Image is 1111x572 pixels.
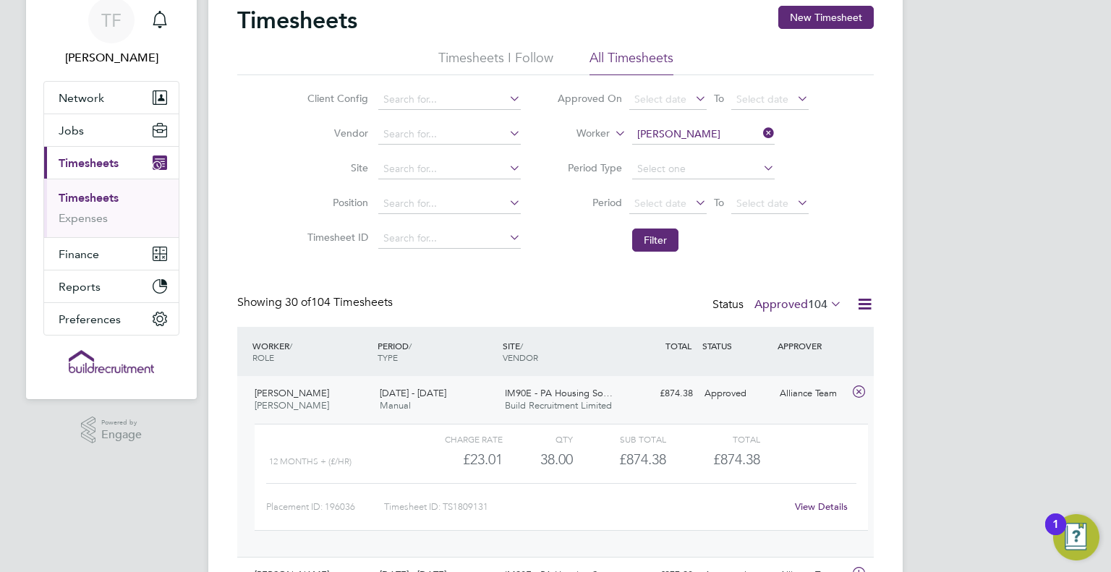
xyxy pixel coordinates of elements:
button: Timesheets [44,147,179,179]
span: Timesheets [59,156,119,170]
label: Worker [545,127,610,141]
h2: Timesheets [237,6,357,35]
label: Period [557,196,622,209]
input: Search for... [378,124,521,145]
div: Approved [699,382,774,406]
span: / [409,340,412,351]
span: Finance [59,247,99,261]
div: £874.38 [623,382,699,406]
span: TYPE [378,351,398,363]
span: 30 of [285,295,311,310]
button: Filter [632,229,678,252]
span: [PERSON_NAME] [255,387,329,399]
span: [PERSON_NAME] [255,399,329,411]
span: Engage [101,429,142,441]
div: Charge rate [409,430,503,448]
button: Preferences [44,303,179,335]
a: Powered byEngage [81,417,142,444]
label: Approved On [557,92,622,105]
a: Timesheets [59,191,119,205]
span: IM90E - PA Housing So… [505,387,613,399]
span: TF [101,11,122,30]
span: VENDOR [503,351,538,363]
button: Open Resource Center, 1 new notification [1053,514,1099,560]
span: To [710,89,728,108]
div: Timesheets [44,179,179,237]
label: Position [303,196,368,209]
input: Search for... [378,159,521,179]
span: £874.38 [713,451,760,468]
span: 12 Months + (£/HR) [269,456,352,466]
span: Reports [59,280,101,294]
button: Finance [44,238,179,270]
span: Jobs [59,124,84,137]
span: Select date [634,197,686,210]
span: Build Recruitment Limited [505,399,612,411]
li: Timesheets I Follow [438,49,553,75]
div: STATUS [699,333,774,359]
span: Network [59,91,104,105]
span: To [710,193,728,212]
label: Approved [754,297,842,312]
span: Manual [380,399,411,411]
div: QTY [503,430,573,448]
div: Timesheet ID: TS1809131 [384,495,786,518]
label: Site [303,161,368,174]
div: Status [712,295,845,315]
div: APPROVER [774,333,849,359]
a: Go to home page [43,350,179,373]
div: SITE [499,333,624,370]
input: Search for... [632,124,775,145]
span: Tommie Ferry [43,49,179,67]
label: Timesheet ID [303,231,368,244]
button: New Timesheet [778,6,874,29]
span: TOTAL [665,340,691,351]
input: Search for... [378,90,521,110]
input: Search for... [378,229,521,249]
span: Select date [736,93,788,106]
div: Placement ID: 196036 [266,495,384,518]
a: View Details [795,500,848,513]
span: 104 [808,297,827,312]
li: All Timesheets [589,49,673,75]
div: WORKER [249,333,374,370]
span: ROLE [252,351,274,363]
input: Select one [632,159,775,179]
div: Total [666,430,759,448]
img: buildrec-logo-retina.png [69,350,154,373]
span: / [520,340,523,351]
div: PERIOD [374,333,499,370]
span: Powered by [101,417,142,429]
div: Sub Total [573,430,666,448]
button: Reports [44,270,179,302]
button: Network [44,82,179,114]
input: Search for... [378,194,521,214]
a: Expenses [59,211,108,225]
div: Showing [237,295,396,310]
div: £23.01 [409,448,503,471]
span: Preferences [59,312,121,326]
label: Client Config [303,92,368,105]
button: Jobs [44,114,179,146]
label: Period Type [557,161,622,174]
div: £874.38 [573,448,666,471]
span: / [289,340,292,351]
div: Alliance Team [774,382,849,406]
span: Select date [736,197,788,210]
span: [DATE] - [DATE] [380,387,446,399]
label: Vendor [303,127,368,140]
div: 1 [1052,524,1059,543]
div: 38.00 [503,448,573,471]
span: Select date [634,93,686,106]
span: 104 Timesheets [285,295,393,310]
